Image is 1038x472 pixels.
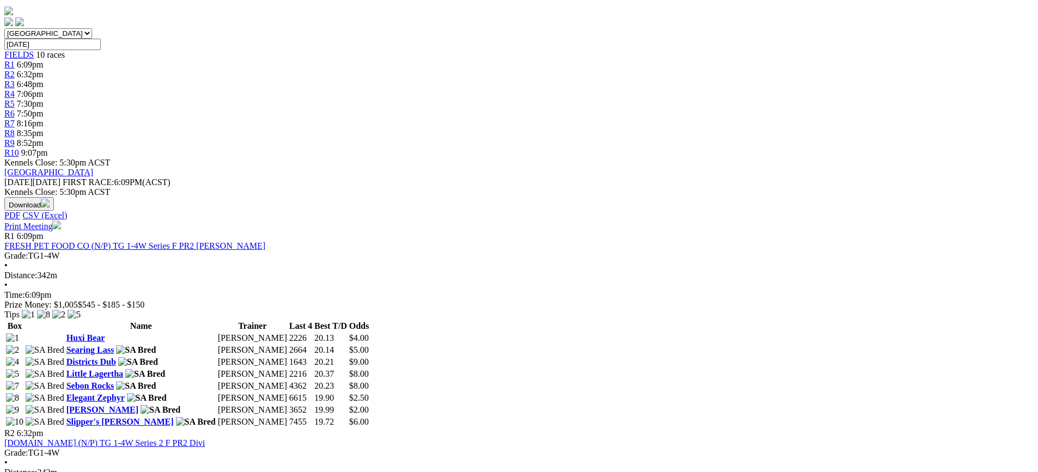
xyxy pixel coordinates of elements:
[66,417,174,426] a: Slipper's [PERSON_NAME]
[176,417,216,427] img: SA Bred
[17,128,44,138] span: 8:35pm
[6,405,19,415] img: 9
[4,128,15,138] span: R8
[4,109,15,118] a: R6
[66,321,216,332] th: Name
[4,99,15,108] a: R5
[4,290,1034,300] div: 6:09pm
[349,405,369,414] span: $2.00
[4,89,15,99] a: R4
[4,448,28,457] span: Grade:
[349,381,369,390] span: $8.00
[116,381,156,391] img: SA Bred
[6,345,19,355] img: 2
[4,438,205,448] a: [DOMAIN_NAME] (N/P) TG 1-4W Series 2 F PR2 Divi
[349,333,369,342] span: $4.00
[26,369,64,379] img: SA Bred
[4,271,1034,280] div: 342m
[217,393,288,403] td: [PERSON_NAME]
[349,417,369,426] span: $6.00
[26,405,64,415] img: SA Bred
[118,357,158,367] img: SA Bred
[4,79,15,89] a: R3
[4,222,61,231] a: Print Meeting
[4,148,19,157] a: R10
[6,369,19,379] img: 5
[289,416,313,427] td: 7455
[217,381,288,391] td: [PERSON_NAME]
[4,177,33,187] span: [DATE]
[26,345,64,355] img: SA Bred
[289,393,313,403] td: 6615
[314,404,348,415] td: 19.99
[4,290,25,299] span: Time:
[37,310,50,320] img: 8
[4,70,15,79] span: R2
[289,357,313,367] td: 1643
[217,369,288,379] td: [PERSON_NAME]
[36,50,65,59] span: 10 races
[4,211,20,220] a: PDF
[66,345,114,354] a: Searing Lass
[4,138,15,148] a: R9
[17,89,44,99] span: 7:06pm
[17,109,44,118] span: 7:50pm
[217,321,288,332] th: Trainer
[4,50,34,59] a: FIELDS
[4,60,15,69] a: R1
[4,231,15,241] span: R1
[17,231,44,241] span: 6:09pm
[217,416,288,427] td: [PERSON_NAME]
[21,148,48,157] span: 9:07pm
[349,321,369,332] th: Odds
[314,321,348,332] th: Best T/D
[289,333,313,344] td: 2226
[66,369,123,378] a: Little Lagertha
[66,357,116,366] a: Districts Dub
[17,99,44,108] span: 7:30pm
[4,280,8,290] span: •
[4,300,1034,310] div: Prize Money: $1,005
[217,404,288,415] td: [PERSON_NAME]
[314,369,348,379] td: 20.37
[22,310,35,320] img: 1
[217,333,288,344] td: [PERSON_NAME]
[4,271,37,280] span: Distance:
[289,345,313,355] td: 2664
[4,211,1034,220] div: Download
[66,333,105,342] a: Huxi Bear
[6,333,19,343] img: 1
[4,251,28,260] span: Grade:
[217,357,288,367] td: [PERSON_NAME]
[4,158,110,167] span: Kennels Close: 5:30pm ACST
[17,119,44,128] span: 8:16pm
[66,393,125,402] a: Elegant Zephyr
[127,393,167,403] img: SA Bred
[17,79,44,89] span: 6:48pm
[26,381,64,391] img: SA Bred
[4,119,15,128] span: R7
[52,220,61,229] img: printer.svg
[349,393,369,402] span: $2.50
[17,138,44,148] span: 8:52pm
[4,168,93,177] a: [GEOGRAPHIC_DATA]
[66,405,138,414] a: [PERSON_NAME]
[4,251,1034,261] div: TG1-4W
[4,448,1034,458] div: TG1-4W
[41,199,50,207] img: download.svg
[68,310,81,320] img: 5
[289,381,313,391] td: 4362
[17,428,44,438] span: 6:32pm
[314,357,348,367] td: 20.21
[17,60,44,69] span: 6:09pm
[314,416,348,427] td: 19.72
[6,393,19,403] img: 8
[15,17,24,26] img: twitter.svg
[4,458,8,467] span: •
[4,261,8,270] span: •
